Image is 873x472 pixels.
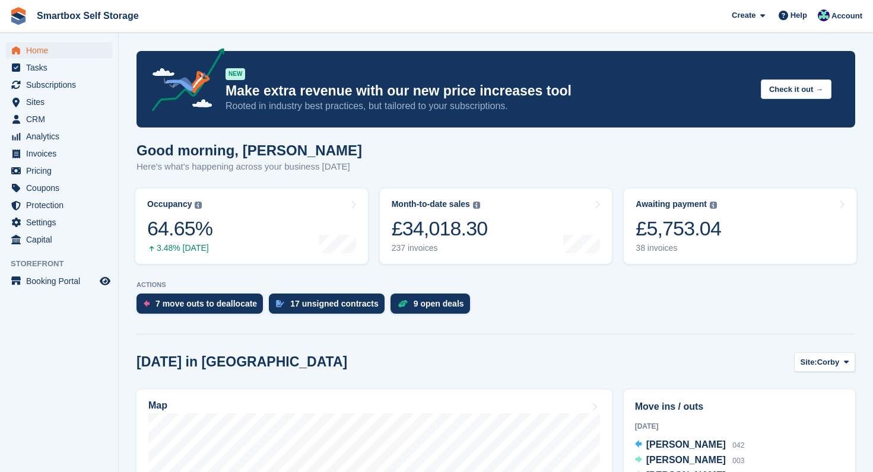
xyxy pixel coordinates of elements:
[136,160,362,174] p: Here's what's happening across your business [DATE]
[26,94,97,110] span: Sites
[624,189,856,264] a: Awaiting payment £5,753.04 38 invoices
[26,111,97,127] span: CRM
[6,231,112,248] a: menu
[26,59,97,76] span: Tasks
[147,243,212,253] div: 3.48% [DATE]
[32,6,144,25] a: Smartbox Self Storage
[635,438,745,453] a: [PERSON_NAME] 042
[636,243,721,253] div: 38 invoices
[136,281,855,289] p: ACTIONS
[646,439,726,449] span: [PERSON_NAME]
[635,421,844,432] div: [DATE]
[226,68,245,80] div: NEW
[6,273,112,289] a: menu
[26,231,97,248] span: Capital
[791,9,807,21] span: Help
[732,9,755,21] span: Create
[6,42,112,59] a: menu
[732,441,744,449] span: 042
[636,216,721,241] div: £5,753.04
[732,457,744,465] span: 003
[26,162,97,179] span: Pricing
[392,216,488,241] div: £34,018.30
[226,100,751,113] p: Rooted in industry best practices, but tailored to your subscriptions.
[6,111,112,127] a: menu
[794,352,855,372] button: Site: Corby
[195,202,202,209] img: icon-info-grey-7440780725fd019a000dd9b08b2336e03edf1995a4989e88bcd33f0948082b44.svg
[144,300,150,307] img: move_outs_to_deallocate_icon-f764333ba52eb49d3ac5e1228854f67142a1ed5810a6f6cc68b1a99e826820c5.svg
[290,299,379,308] div: 17 unsigned contracts
[398,299,408,308] img: deal-1b604bf984904fb50ccaf53a9ad4b4a5d6e5aea283cecdc64d6e3604feb123c2.svg
[380,189,612,264] a: Month-to-date sales £34,018.30 237 invoices
[6,180,112,196] a: menu
[6,214,112,231] a: menu
[26,42,97,59] span: Home
[6,76,112,93] a: menu
[6,94,112,110] a: menu
[414,299,464,308] div: 9 open deals
[635,400,844,414] h2: Move ins / outs
[148,400,167,411] h2: Map
[155,299,257,308] div: 7 move outs to deallocate
[391,294,476,320] a: 9 open deals
[136,294,269,320] a: 7 move outs to deallocate
[136,354,347,370] h2: [DATE] in [GEOGRAPHIC_DATA]
[761,79,831,99] button: Check it out →
[147,216,212,241] div: 64.65%
[6,128,112,145] a: menu
[831,10,862,22] span: Account
[710,202,717,209] img: icon-info-grey-7440780725fd019a000dd9b08b2336e03edf1995a4989e88bcd33f0948082b44.svg
[136,142,362,158] h1: Good morning, [PERSON_NAME]
[11,258,118,270] span: Storefront
[98,274,112,288] a: Preview store
[226,82,751,100] p: Make extra revenue with our new price increases tool
[147,199,192,209] div: Occupancy
[392,243,488,253] div: 237 invoices
[646,455,726,465] span: [PERSON_NAME]
[142,48,225,116] img: price-adjustments-announcement-icon-8257ccfd72463d97f412b2fc003d46551f7dbcb40ab6d574587a9cd5c0d94...
[135,189,368,264] a: Occupancy 64.65% 3.48% [DATE]
[6,162,112,179] a: menu
[6,145,112,162] a: menu
[6,59,112,76] a: menu
[635,453,745,468] a: [PERSON_NAME] 003
[269,294,391,320] a: 17 unsigned contracts
[26,180,97,196] span: Coupons
[26,273,97,289] span: Booking Portal
[26,128,97,145] span: Analytics
[473,202,480,209] img: icon-info-grey-7440780725fd019a000dd9b08b2336e03edf1995a4989e88bcd33f0948082b44.svg
[26,145,97,162] span: Invoices
[9,7,27,25] img: stora-icon-8386f47178a22dfd0bd8f6a31ec36ba5ce8667c1dd55bd0f319d3a0aa187defe.svg
[801,356,817,368] span: Site:
[392,199,470,209] div: Month-to-date sales
[6,197,112,213] a: menu
[636,199,707,209] div: Awaiting payment
[26,197,97,213] span: Protection
[26,214,97,231] span: Settings
[26,76,97,93] span: Subscriptions
[276,300,284,307] img: contract_signature_icon-13c848040528278c33f63329250d36e43548de30e8caae1d1a13099fd9432cc5.svg
[818,9,830,21] img: Roger Canham
[817,356,840,368] span: Corby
